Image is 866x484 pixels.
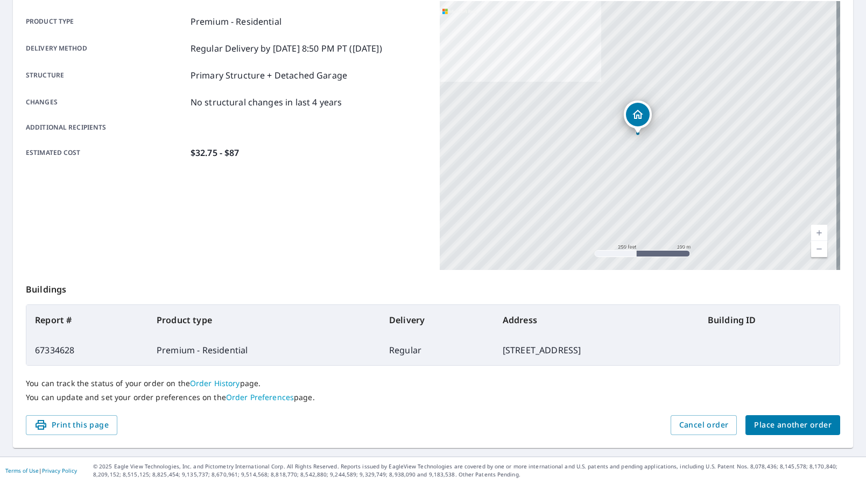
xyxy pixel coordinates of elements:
p: Changes [26,96,186,109]
td: Regular [381,335,494,365]
a: Order History [190,378,240,388]
th: Address [494,305,699,335]
a: Privacy Policy [42,467,77,474]
p: No structural changes in last 4 years [191,96,342,109]
span: Print this page [34,418,109,432]
button: Place another order [745,415,840,435]
td: [STREET_ADDRESS] [494,335,699,365]
p: Delivery method [26,42,186,55]
td: Premium - Residential [148,335,381,365]
p: © 2025 Eagle View Technologies, Inc. and Pictometry International Corp. All Rights Reserved. Repo... [93,462,861,479]
button: Cancel order [671,415,737,435]
p: | [5,467,77,474]
p: Primary Structure + Detached Garage [191,69,347,82]
p: You can update and set your order preferences on the page. [26,393,840,402]
a: Order Preferences [226,392,294,402]
th: Delivery [381,305,494,335]
span: Place another order [754,418,832,432]
th: Product type [148,305,381,335]
p: Structure [26,69,186,82]
a: Current Level 17, Zoom In [811,225,827,241]
p: Additional recipients [26,123,186,132]
a: Current Level 17, Zoom Out [811,241,827,257]
button: Print this page [26,415,117,435]
p: $32.75 - $87 [191,146,240,159]
p: Estimated cost [26,146,186,159]
th: Report # [26,305,148,335]
td: 67334628 [26,335,148,365]
p: You can track the status of your order on the page. [26,379,840,388]
p: Premium - Residential [191,15,281,28]
p: Regular Delivery by [DATE] 8:50 PM PT ([DATE]) [191,42,382,55]
th: Building ID [699,305,840,335]
a: Terms of Use [5,467,39,474]
p: Product type [26,15,186,28]
p: Buildings [26,270,840,304]
span: Cancel order [679,418,729,432]
div: Dropped pin, building 1, Residential property, 3200 Denali Dr Irving, TX 75063 [624,101,652,134]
